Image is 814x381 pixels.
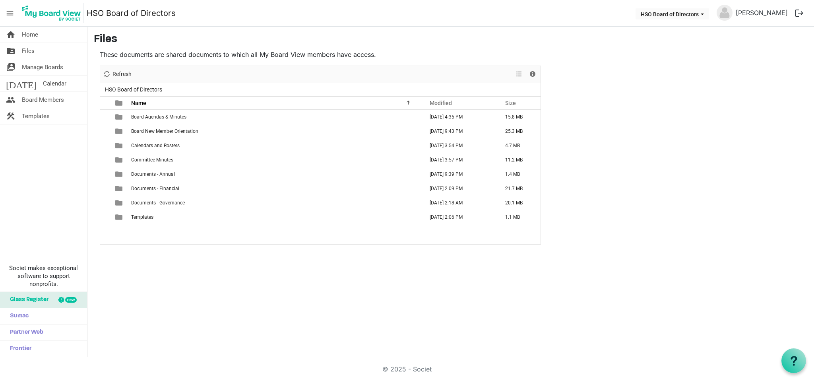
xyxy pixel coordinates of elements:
[421,138,497,153] td: October 11, 2025 3:54 PM column header Modified
[65,297,77,303] div: new
[497,110,541,124] td: 15.8 MB is template cell column header Size
[112,69,132,79] span: Refresh
[100,196,110,210] td: checkbox
[19,3,83,23] img: My Board View Logo
[129,138,421,153] td: Calendars and Rosters is template cell column header Name
[22,108,50,124] span: Templates
[110,138,129,153] td: is template cell column header type
[110,124,129,138] td: is template cell column header type
[421,110,497,124] td: September 15, 2025 4:35 PM column header Modified
[100,210,110,224] td: checkbox
[100,50,541,59] p: These documents are shared documents to which all My Board View members have access.
[430,100,452,106] span: Modified
[131,157,173,163] span: Committee Minutes
[6,341,31,357] span: Frontier
[4,264,83,288] span: Societ makes exceptional software to support nonprofits.
[6,292,48,308] span: Glass Register
[87,5,176,21] a: HSO Board of Directors
[636,8,709,19] button: HSO Board of Directors dropdownbutton
[421,153,497,167] td: September 08, 2025 3:57 PM column header Modified
[131,200,185,206] span: Documents - Governance
[131,128,198,134] span: Board New Member Orientation
[110,181,129,196] td: is template cell column header type
[527,69,538,79] button: Details
[100,181,110,196] td: checkbox
[6,43,16,59] span: folder_shared
[497,181,541,196] td: 21.7 MB is template cell column header Size
[421,181,497,196] td: April 15, 2025 2:09 PM column header Modified
[22,59,63,75] span: Manage Boards
[421,210,497,224] td: April 13, 2025 2:06 PM column header Modified
[131,171,175,177] span: Documents - Annual
[22,43,35,59] span: Files
[43,76,66,91] span: Calendar
[131,214,153,220] span: Templates
[100,124,110,138] td: checkbox
[512,66,526,83] div: View
[19,3,87,23] a: My Board View Logo
[497,153,541,167] td: 11.2 MB is template cell column header Size
[129,181,421,196] td: Documents - Financial is template cell column header Name
[497,167,541,181] td: 1.4 MB is template cell column header Size
[421,167,497,181] td: April 30, 2025 9:39 PM column header Modified
[497,196,541,210] td: 20.1 MB is template cell column header Size
[6,27,16,43] span: home
[131,114,186,120] span: Board Agendas & Minutes
[791,5,808,21] button: logout
[110,196,129,210] td: is template cell column header type
[421,196,497,210] td: August 21, 2025 2:18 AM column header Modified
[100,153,110,167] td: checkbox
[110,210,129,224] td: is template cell column header type
[110,110,129,124] td: is template cell column header type
[129,196,421,210] td: Documents - Governance is template cell column header Name
[22,27,38,43] span: Home
[103,85,164,95] span: HSO Board of Directors
[100,66,134,83] div: Refresh
[129,110,421,124] td: Board Agendas & Minutes is template cell column header Name
[102,69,133,79] button: Refresh
[22,92,64,108] span: Board Members
[505,100,516,106] span: Size
[6,59,16,75] span: switch_account
[110,153,129,167] td: is template cell column header type
[497,124,541,138] td: 25.3 MB is template cell column header Size
[497,210,541,224] td: 1.1 MB is template cell column header Size
[131,100,146,106] span: Name
[6,108,16,124] span: construction
[514,69,523,79] button: View dropdownbutton
[94,33,808,47] h3: Files
[6,76,37,91] span: [DATE]
[129,167,421,181] td: Documents - Annual is template cell column header Name
[2,6,17,21] span: menu
[6,325,43,340] span: Partner Web
[131,186,179,191] span: Documents - Financial
[717,5,733,21] img: no-profile-picture.svg
[100,110,110,124] td: checkbox
[6,308,29,324] span: Sumac
[100,138,110,153] td: checkbox
[129,210,421,224] td: Templates is template cell column header Name
[733,5,791,21] a: [PERSON_NAME]
[382,365,432,373] a: © 2025 - Societ
[526,66,539,83] div: Details
[497,138,541,153] td: 4.7 MB is template cell column header Size
[6,92,16,108] span: people
[129,153,421,167] td: Committee Minutes is template cell column header Name
[100,167,110,181] td: checkbox
[421,124,497,138] td: April 30, 2025 9:43 PM column header Modified
[131,143,180,148] span: Calendars and Rosters
[110,167,129,181] td: is template cell column header type
[129,124,421,138] td: Board New Member Orientation is template cell column header Name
